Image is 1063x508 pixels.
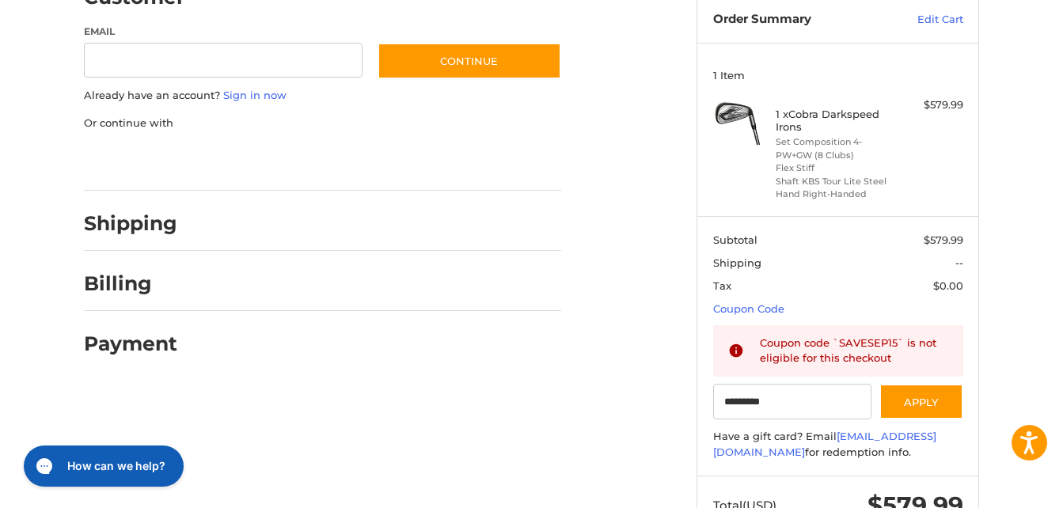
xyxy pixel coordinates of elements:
[713,233,757,246] span: Subtotal
[932,465,1063,508] iframe: Google Customer Reviews
[933,279,963,292] span: $0.00
[901,97,963,113] div: $579.99
[955,256,963,269] span: --
[924,233,963,246] span: $579.99
[84,88,561,104] p: Already have an account?
[347,146,466,175] iframe: PayPal-venmo
[713,69,963,82] h3: 1 Item
[378,43,561,79] button: Continue
[84,25,363,39] label: Email
[713,384,872,419] input: Gift Certificate or Coupon Code
[713,302,784,315] a: Coupon Code
[713,429,963,460] div: Have a gift card? Email for redemption info.
[776,135,897,161] li: Set Composition 4-PW+GW (8 Clubs)
[84,211,177,236] h2: Shipping
[79,146,198,175] iframe: PayPal-paypal
[776,108,897,134] h4: 1 x Cobra Darkspeed Irons
[84,332,177,356] h2: Payment
[776,161,897,175] li: Flex Stiff
[776,175,897,188] li: Shaft KBS Tour Lite Steel
[84,271,177,296] h2: Billing
[713,279,731,292] span: Tax
[223,89,287,101] a: Sign in now
[713,12,883,28] h3: Order Summary
[713,430,936,458] a: [EMAIL_ADDRESS][DOMAIN_NAME]
[84,116,561,131] p: Or continue with
[776,188,897,201] li: Hand Right-Handed
[16,440,188,492] iframe: Gorgias live chat messenger
[713,256,761,269] span: Shipping
[213,146,332,175] iframe: PayPal-paylater
[879,384,963,419] button: Apply
[760,336,948,366] div: Coupon code `SAVESEP15` is not eligible for this checkout
[883,12,963,28] a: Edit Cart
